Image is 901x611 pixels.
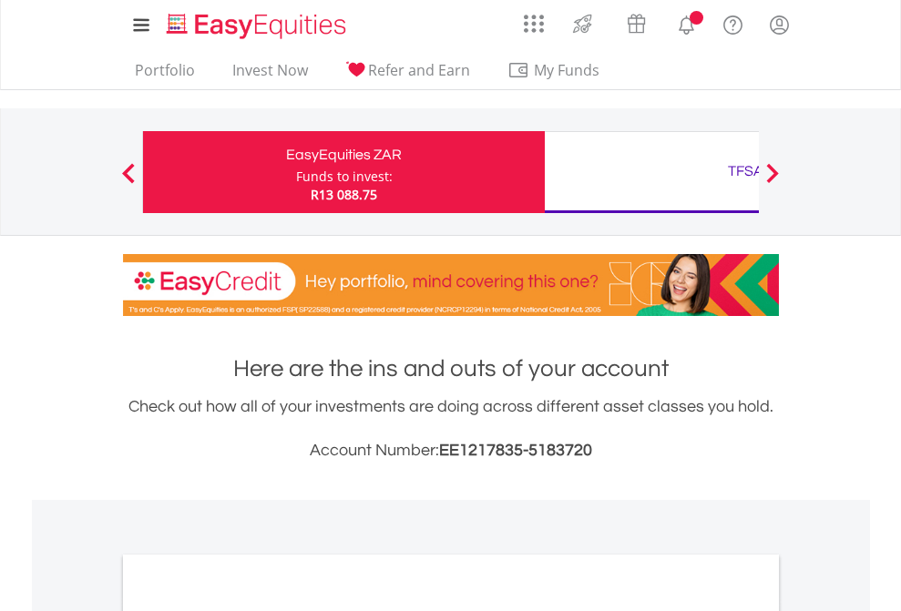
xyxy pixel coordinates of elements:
a: AppsGrid [512,5,556,34]
span: Refer and Earn [368,60,470,80]
a: Vouchers [609,5,663,38]
a: Home page [159,5,353,41]
span: My Funds [507,58,627,82]
h3: Account Number: [123,438,779,463]
a: My Profile [756,5,803,45]
img: thrive-v2.svg [568,9,598,38]
img: grid-menu-icon.svg [524,14,544,34]
div: EasyEquities ZAR [154,142,534,168]
span: EE1217835-5183720 [439,442,592,459]
div: Funds to invest: [296,168,393,186]
a: Portfolio [128,61,202,89]
div: Check out how all of your investments are doing across different asset classes you hold. [123,394,779,463]
a: Refer and Earn [338,61,477,89]
a: FAQ's and Support [710,5,756,41]
span: R13 088.75 [311,186,377,203]
img: EasyEquities_Logo.png [163,11,353,41]
button: Previous [110,172,147,190]
img: vouchers-v2.svg [621,9,651,38]
a: Invest Now [225,61,315,89]
img: EasyCredit Promotion Banner [123,254,779,316]
h1: Here are the ins and outs of your account [123,352,779,385]
button: Next [754,172,791,190]
a: Notifications [663,5,710,41]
